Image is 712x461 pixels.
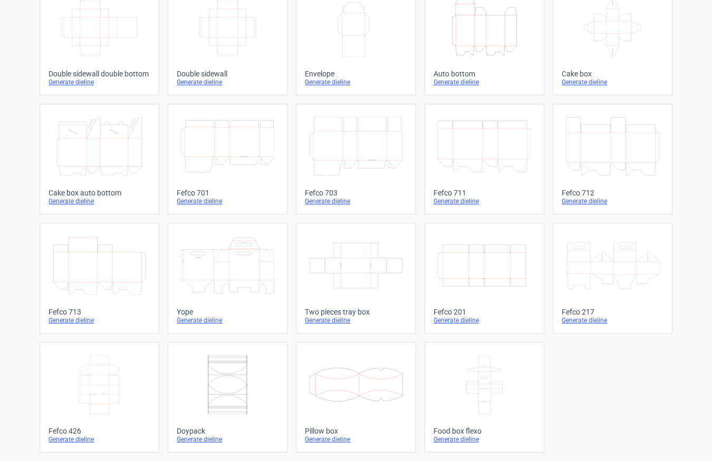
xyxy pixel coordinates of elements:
a: Fefco 712Generate dieline [553,104,672,214]
div: Generate dieline [305,316,407,325]
div: Two pieces tray box [305,308,407,316]
div: Generate dieline [434,435,535,444]
a: Fefco 711Generate dieline [425,104,544,214]
a: Cake box auto bottomGenerate dieline [40,104,159,214]
div: Pillow box [305,427,407,435]
div: Generate dieline [49,316,150,325]
a: YopeGenerate dieline [168,223,287,334]
div: Generate dieline [177,316,278,325]
div: Generate dieline [562,316,663,325]
div: Envelope [305,70,407,78]
div: Food box flexo [434,427,535,435]
div: Generate dieline [49,435,150,444]
div: Generate dieline [177,197,278,205]
div: Generate dieline [49,78,150,86]
div: Generate dieline [49,197,150,205]
div: Generate dieline [434,197,535,205]
div: Generate dieline [562,78,663,86]
div: Fefco 712 [562,189,663,197]
a: Food box flexoGenerate dieline [425,342,544,453]
div: Fefco 703 [305,189,407,197]
div: Fefco 201 [434,308,535,316]
div: Yope [177,308,278,316]
a: Pillow boxGenerate dieline [296,342,416,453]
div: Generate dieline [305,197,407,205]
a: DoypackGenerate dieline [168,342,287,453]
div: Fefco 426 [49,427,150,435]
div: Auto bottom [434,70,535,78]
div: Fefco 711 [434,189,535,197]
div: Double sidewall [177,70,278,78]
a: Fefco 703Generate dieline [296,104,416,214]
a: Two pieces tray boxGenerate dieline [296,223,416,334]
div: Double sidewall double bottom [49,70,150,78]
div: Cake box auto bottom [49,189,150,197]
div: Generate dieline [305,78,407,86]
div: Fefco 217 [562,308,663,316]
a: Fefco 217Generate dieline [553,223,672,334]
div: Generate dieline [305,435,407,444]
div: Generate dieline [177,78,278,86]
div: Fefco 701 [177,189,278,197]
div: Generate dieline [562,197,663,205]
div: Cake box [562,70,663,78]
div: Fefco 713 [49,308,150,316]
div: Generate dieline [177,435,278,444]
a: Fefco 701Generate dieline [168,104,287,214]
a: Fefco 201Generate dieline [425,223,544,334]
div: Generate dieline [434,316,535,325]
div: Doypack [177,427,278,435]
a: Fefco 713Generate dieline [40,223,159,334]
div: Generate dieline [434,78,535,86]
a: Fefco 426Generate dieline [40,342,159,453]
